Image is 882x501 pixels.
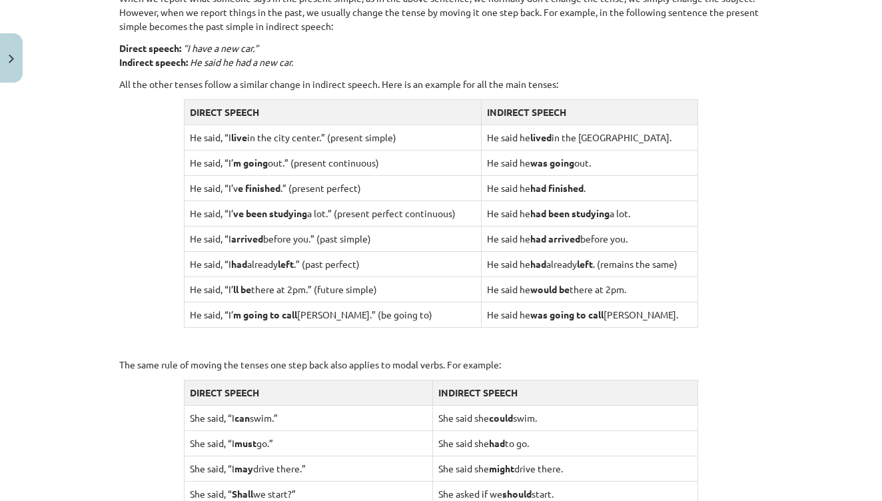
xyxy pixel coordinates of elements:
strong: must [234,437,256,449]
td: INDIRECT SPEECH [432,380,698,405]
td: He said he before you. [481,226,698,251]
td: She said, “I swim.” [184,405,432,430]
strong: ve been studying [233,207,307,219]
td: He said he out. [481,150,698,175]
strong: would be [530,283,570,295]
strong: had been studying [530,207,610,219]
td: He said, “I’ out.” (present continuous) [184,150,481,175]
strong: was going [530,157,574,169]
img: icon-close-lesson-0947bae3869378f0d4975bcd49f059093ad1ed9edebbc8119c70593378902aed.svg [9,55,14,63]
td: He said, “I’ a lot.” (present perfect continuous) [184,201,481,226]
strong: had [489,437,505,449]
td: He said he there at 2pm. [481,276,698,302]
strong: may [234,462,253,474]
strong: live [231,131,247,143]
td: He said, “I’ [PERSON_NAME].” (be going to) [184,302,481,327]
strong: had arrived [530,233,580,245]
strong: m going to call [233,308,297,320]
strong: Indirect speech: [119,56,188,68]
td: He said he already . (remains the same) [481,251,698,276]
td: She said she to go. [432,430,698,456]
strong: could [489,412,513,424]
td: He said, “I before you.” (past simple) [184,226,481,251]
td: She said she swim. [432,405,698,430]
em: “I have a new car.” [183,42,258,54]
p: All the other tenses follow a similar change in indirect speech. Here is an example for all the m... [119,77,763,91]
strong: arrived [231,233,263,245]
td: DIRECT SPEECH [184,99,481,125]
td: He said he . [481,175,698,201]
strong: lived [530,131,552,143]
td: He said he a lot. [481,201,698,226]
td: She said, “I go.” [184,430,432,456]
strong: can [234,412,250,424]
strong: Shall [232,488,253,500]
td: She said she drive there. [432,456,698,481]
strong: had [231,258,247,270]
strong: might [489,462,514,474]
td: He said he [PERSON_NAME]. [481,302,698,327]
strong: m going [233,157,268,169]
p: The same rule of moving the tenses one step back also applies to modal verbs. For example: [119,358,763,372]
strong: e finished [238,182,280,194]
td: INDIRECT SPEECH [481,99,698,125]
strong: ll be [233,283,251,295]
strong: Direct speech: [119,42,181,54]
td: He said he in the [GEOGRAPHIC_DATA]. [481,125,698,150]
td: He said, “I in the city center.” (present simple) [184,125,481,150]
em: He said he had a new car. [190,56,293,68]
td: She said, “I drive there.” [184,456,432,481]
strong: should [502,488,532,500]
td: He said, “I’ there at 2pm.” (future simple) [184,276,481,302]
strong: had finished [530,182,584,194]
td: DIRECT SPEECH [184,380,432,405]
strong: left [577,258,593,270]
td: He said, “I already .” (past perfect) [184,251,481,276]
strong: was going to call [530,308,604,320]
td: He said, “I’v .” (present perfect) [184,175,481,201]
strong: left [278,258,294,270]
strong: had [530,258,546,270]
